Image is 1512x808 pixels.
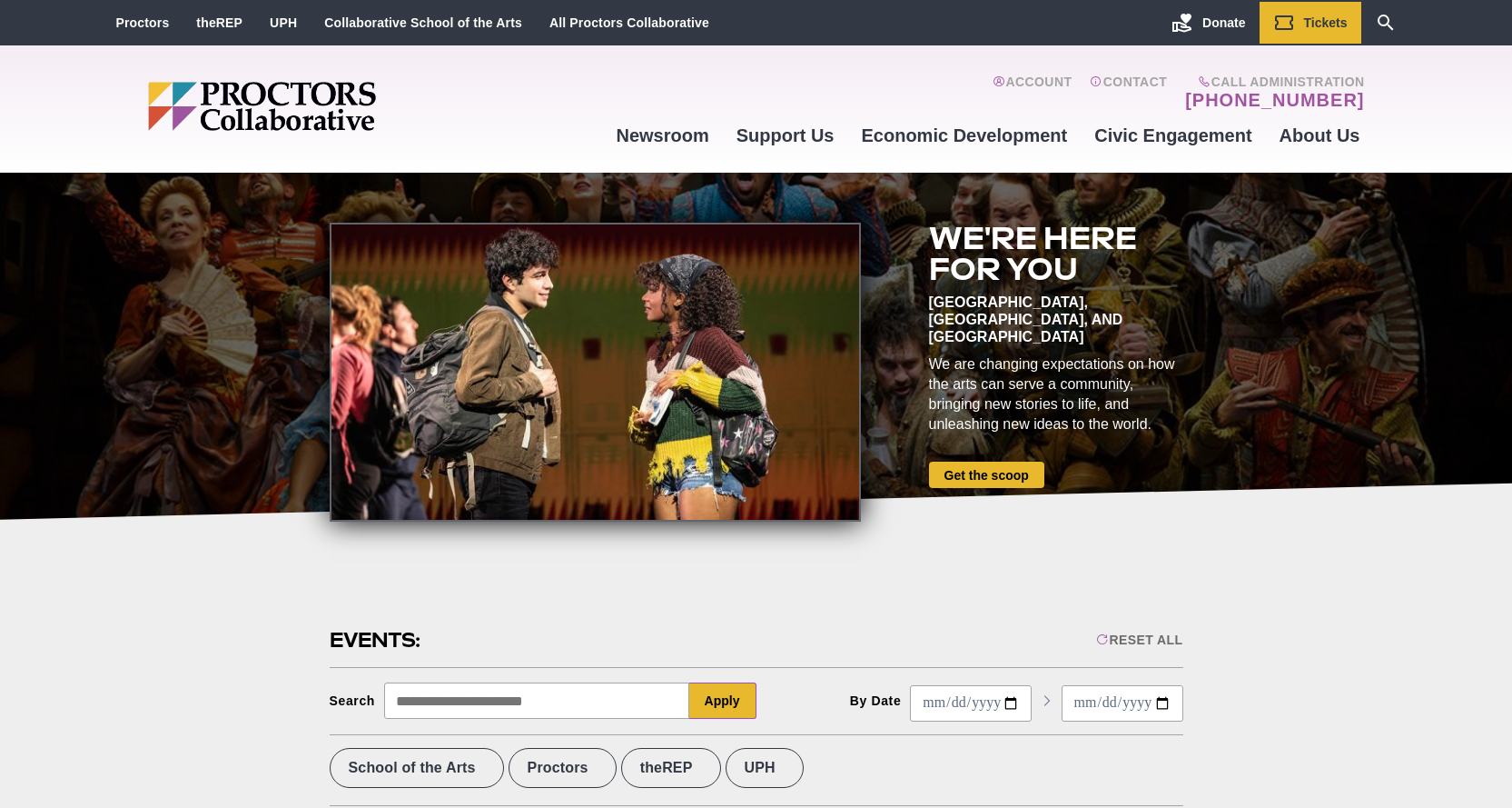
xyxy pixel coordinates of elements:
[689,683,756,719] button: Apply
[929,294,1183,345] div: [GEOGRAPHIC_DATA], [GEOGRAPHIC_DATA], and [GEOGRAPHIC_DATA]
[929,462,1044,488] a: Get the scoop
[929,354,1183,434] div: We are changing expectations on how the arts can serve a community, bringing new stories to life,...
[116,15,170,30] a: Proctors
[993,75,1072,111] a: Account
[726,748,804,788] label: UPH
[1304,15,1348,30] span: Tickets
[850,693,902,708] div: By Date
[1185,89,1364,111] a: [PHONE_NUMBER]
[1266,111,1374,160] a: About Us
[330,748,504,788] label: School of the Arts
[848,111,1082,160] a: Economic Development
[1180,75,1364,89] span: Call Administration
[621,748,721,788] label: theREP
[549,15,709,30] a: All Proctors Collaborative
[148,82,516,131] img: Proctors logo
[1081,111,1265,160] a: Civic Engagement
[324,15,522,30] a: Collaborative School of the Arts
[929,223,1183,284] h2: We're here for you
[509,748,617,788] label: Proctors
[1361,2,1410,44] a: Search
[1090,75,1167,111] a: Contact
[1096,633,1182,647] div: Reset All
[330,626,423,654] h2: Events:
[1202,15,1245,30] span: Donate
[1260,2,1361,44] a: Tickets
[330,693,376,708] div: Search
[723,111,848,160] a: Support Us
[270,15,297,30] a: UPH
[196,15,242,30] a: theREP
[1158,2,1259,44] a: Donate
[602,111,722,160] a: Newsroom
